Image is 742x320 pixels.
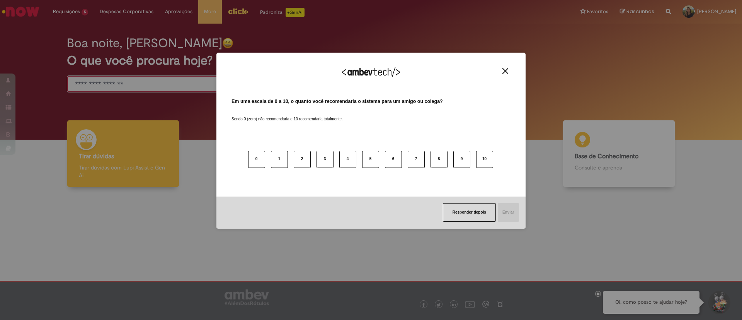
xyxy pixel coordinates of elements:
img: Close [502,68,508,74]
button: 1 [271,151,288,168]
button: 9 [453,151,470,168]
label: Sendo 0 (zero) não recomendaria e 10 recomendaria totalmente. [231,107,343,122]
button: Responder depois [443,203,496,222]
button: 0 [248,151,265,168]
button: 8 [431,151,448,168]
button: 6 [385,151,402,168]
label: Em uma escala de 0 a 10, o quanto você recomendaria o sistema para um amigo ou colega? [231,98,443,105]
button: 2 [294,151,311,168]
img: Logo Ambevtech [342,67,400,77]
button: 4 [339,151,356,168]
button: 5 [362,151,379,168]
button: 7 [408,151,425,168]
button: 10 [476,151,493,168]
button: Close [500,68,511,74]
button: 3 [317,151,334,168]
